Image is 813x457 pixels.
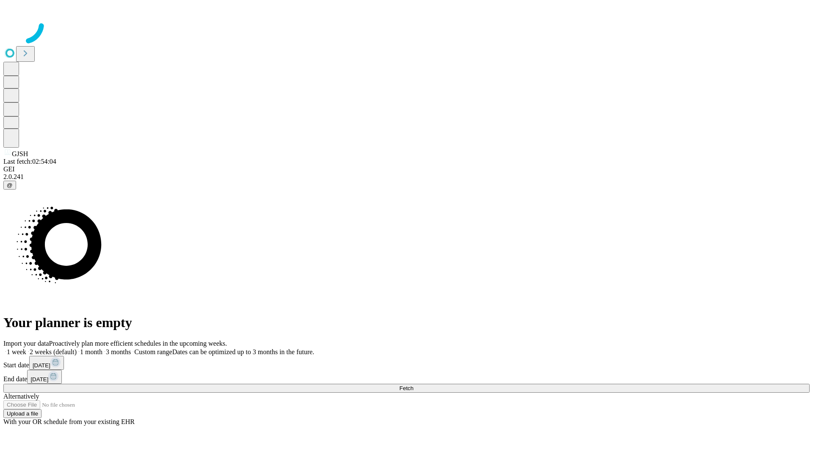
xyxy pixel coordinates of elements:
[3,356,810,370] div: Start date
[3,173,810,181] div: 2.0.241
[3,340,49,347] span: Import your data
[3,384,810,393] button: Fetch
[3,165,810,173] div: GEI
[3,418,135,425] span: With your OR schedule from your existing EHR
[49,340,227,347] span: Proactively plan more efficient schedules in the upcoming weeks.
[27,370,62,384] button: [DATE]
[106,348,131,355] span: 3 months
[30,376,48,383] span: [DATE]
[7,348,26,355] span: 1 week
[3,370,810,384] div: End date
[3,158,56,165] span: Last fetch: 02:54:04
[33,362,50,369] span: [DATE]
[3,409,41,418] button: Upload a file
[30,348,77,355] span: 2 weeks (default)
[399,385,413,391] span: Fetch
[134,348,172,355] span: Custom range
[80,348,102,355] span: 1 month
[3,393,39,400] span: Alternatively
[172,348,314,355] span: Dates can be optimized up to 3 months in the future.
[7,182,13,188] span: @
[29,356,64,370] button: [DATE]
[12,150,28,157] span: GJSH
[3,181,16,190] button: @
[3,315,810,330] h1: Your planner is empty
